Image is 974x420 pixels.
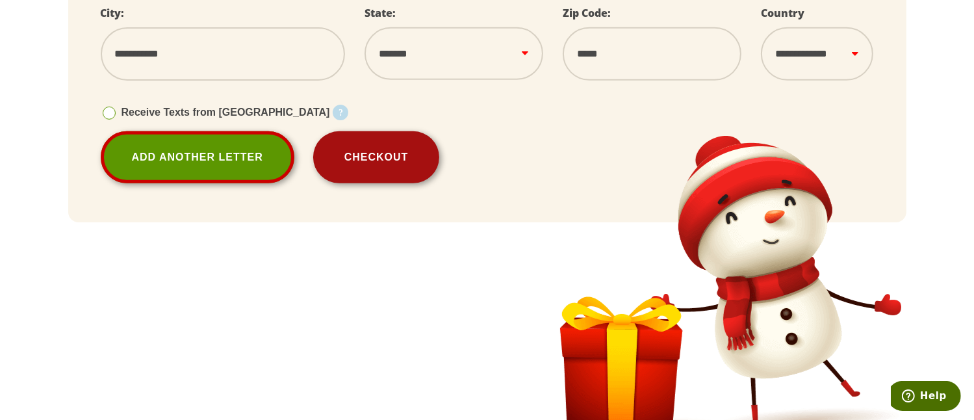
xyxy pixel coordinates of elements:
[891,381,961,413] iframe: Opens a widget where you can find more information
[122,107,330,118] span: Receive Texts from [GEOGRAPHIC_DATA]
[101,6,125,20] label: City:
[761,6,804,20] label: Country
[563,6,611,20] label: Zip Code:
[101,131,294,183] a: Add Another Letter
[365,6,396,20] label: State:
[313,131,440,183] button: Checkout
